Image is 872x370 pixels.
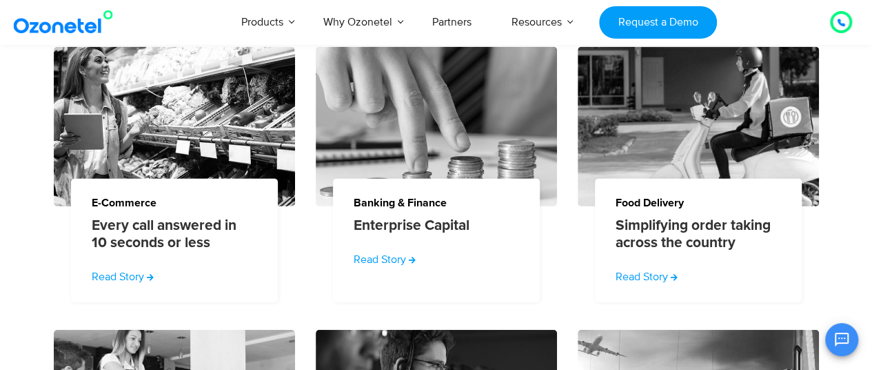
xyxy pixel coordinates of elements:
button: Open chat [825,323,858,356]
div: Food Delivery [595,180,819,208]
a: Request a Demo [599,6,717,39]
a: Read more about Enterprise Capital [354,251,416,268]
a: Every call answered in 10 seconds or less [92,217,249,251]
div: Banking & Finance [333,180,557,208]
a: Enterprise Capital [354,217,469,234]
a: Simplifying order taking across the country [616,217,773,251]
div: E-commerce [71,180,295,208]
a: Read more about Simplifying order taking across the country [616,269,678,285]
a: Read more about Every call answered in 10 seconds or less [92,269,154,285]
